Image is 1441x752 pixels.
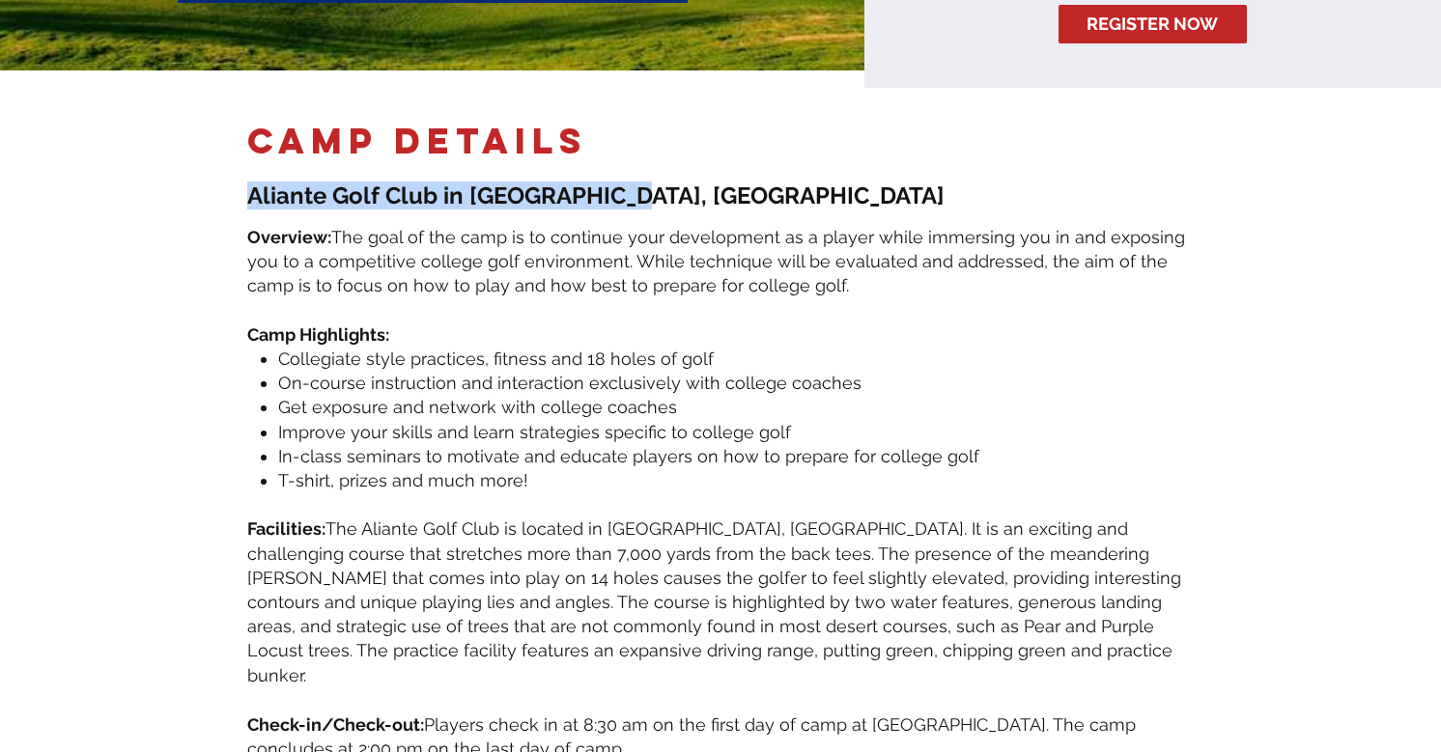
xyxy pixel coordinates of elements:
a: REGISTER NOW [1059,5,1247,43]
span: Overview:​ [247,227,331,247]
span: The goal of the camp is to continue your development as a player while immersing you in and expos... [247,227,1185,295]
span: Collegiate style practices, fitness and 18 holes of golf [278,348,714,369]
span: Aliante Golf Club in [GEOGRAPHIC_DATA], [GEOGRAPHIC_DATA] [247,181,945,209]
span: The Aliante Golf Club is located in [GEOGRAPHIC_DATA], [GEOGRAPHIC_DATA]. It is an exciting and c... [247,518,1181,684]
span: Check-in/Check-out: [247,714,424,735]
span: Facilities: [247,518,325,539]
span: camp DETAILS [247,119,587,163]
span: Camp Highlights: [247,324,389,345]
span: T-shirt, prizes and much more! [278,470,528,490]
span: In-class seminars to motivate and educate players on how to prepare for college golf [278,446,979,466]
span: REGISTER NOW [1087,12,1218,36]
span: Improve your skills and learn strategies specific to college golf [278,422,791,442]
span: Get exposure and network with college coaches [278,397,677,417]
span: On-course instruction and interaction exclusively with college coaches [278,373,862,393]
